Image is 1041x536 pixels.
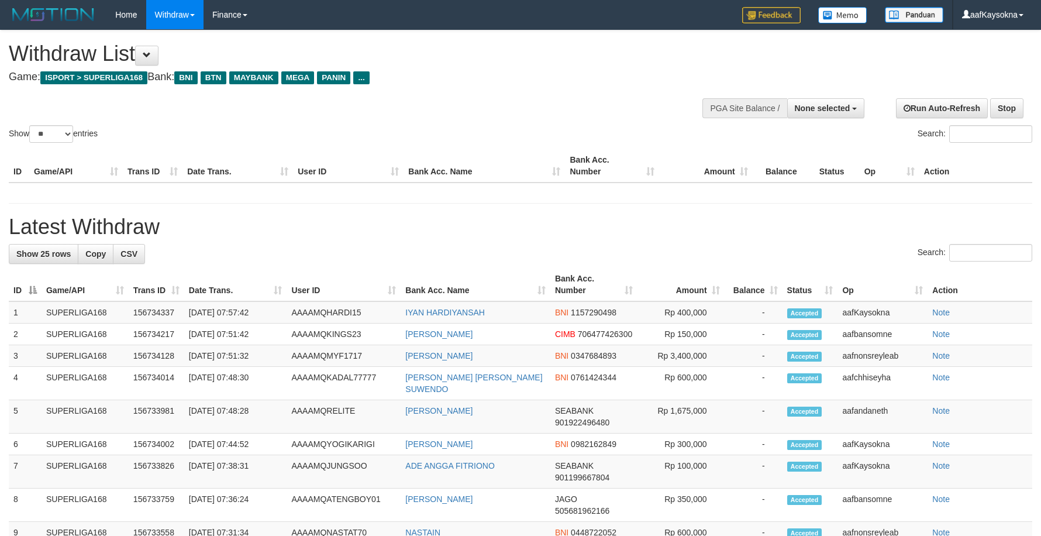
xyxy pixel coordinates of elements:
span: Copy 1157290498 to clipboard [571,308,616,317]
span: Accepted [787,440,822,450]
a: [PERSON_NAME] [405,439,473,449]
span: Accepted [787,407,822,417]
span: Accepted [787,330,822,340]
span: CIMB [555,329,575,339]
td: 7 [9,455,42,489]
td: - [725,434,783,455]
td: SUPERLIGA168 [42,434,129,455]
td: AAAAMQMYF1717 [287,345,401,367]
td: AAAAMQHARDI15 [287,301,401,324]
td: [DATE] 07:36:24 [184,489,287,522]
th: Amount [659,149,753,183]
td: AAAAMQKINGS23 [287,324,401,345]
span: BNI [174,71,197,84]
td: aafKaysokna [837,434,928,455]
th: Date Trans.: activate to sort column ascending [184,268,287,301]
th: Amount: activate to sort column ascending [637,268,725,301]
td: aafchhiseyha [837,367,928,400]
td: - [725,345,783,367]
td: 6 [9,434,42,455]
td: aafKaysokna [837,301,928,324]
img: Feedback.jpg [742,7,801,23]
h1: Withdraw List [9,42,682,66]
span: Accepted [787,495,822,505]
td: 156733759 [129,489,184,522]
th: Status: activate to sort column ascending [783,268,838,301]
a: Stop [990,98,1023,118]
td: AAAAMQATENGBOY01 [287,489,401,522]
a: Note [932,494,950,504]
th: Op [860,149,919,183]
td: [DATE] 07:48:28 [184,400,287,434]
a: Note [932,329,950,339]
td: 8 [9,489,42,522]
td: AAAAMQYOGIKARIGI [287,434,401,455]
th: Date Trans. [182,149,293,183]
th: Bank Acc. Number: activate to sort column ascending [550,268,637,301]
img: MOTION_logo.png [9,6,98,23]
span: Accepted [787,308,822,318]
td: [DATE] 07:44:52 [184,434,287,455]
td: SUPERLIGA168 [42,345,129,367]
span: Copy 901199667804 to clipboard [555,473,609,482]
div: PGA Site Balance / [702,98,787,118]
td: Rp 350,000 [637,489,725,522]
td: 156734014 [129,367,184,400]
span: CSV [120,249,137,259]
button: None selected [787,98,865,118]
span: Copy 505681962166 to clipboard [555,506,609,516]
td: 1 [9,301,42,324]
td: 156734217 [129,324,184,345]
th: Bank Acc. Name [404,149,565,183]
td: Rp 150,000 [637,324,725,345]
th: Action [928,268,1032,301]
td: - [725,301,783,324]
span: MEGA [281,71,315,84]
th: ID [9,149,29,183]
a: Note [932,406,950,415]
span: SEABANK [555,406,594,415]
td: aafbansomne [837,324,928,345]
a: Copy [78,244,113,264]
span: BNI [555,351,568,360]
td: [DATE] 07:38:31 [184,455,287,489]
a: Note [932,373,950,382]
span: ... [353,71,369,84]
input: Search: [949,125,1032,143]
th: Status [815,149,860,183]
a: Run Auto-Refresh [896,98,988,118]
td: 156733826 [129,455,184,489]
a: Show 25 rows [9,244,78,264]
a: Note [932,308,950,317]
span: Accepted [787,373,822,383]
span: Accepted [787,352,822,362]
td: 3 [9,345,42,367]
a: Note [932,439,950,449]
span: SEABANK [555,461,594,470]
td: SUPERLIGA168 [42,367,129,400]
th: Game/API [29,149,123,183]
label: Search: [918,244,1032,262]
th: User ID: activate to sort column ascending [287,268,401,301]
th: Action [919,149,1032,183]
td: Rp 3,400,000 [637,345,725,367]
span: None selected [795,104,850,113]
span: MAYBANK [229,71,278,84]
a: [PERSON_NAME] [405,406,473,415]
td: SUPERLIGA168 [42,489,129,522]
td: 4 [9,367,42,400]
label: Show entries [9,125,98,143]
td: 2 [9,324,42,345]
td: 156734337 [129,301,184,324]
span: Copy [85,249,106,259]
label: Search: [918,125,1032,143]
td: AAAAMQRELITE [287,400,401,434]
td: 156734128 [129,345,184,367]
th: Bank Acc. Number [565,149,659,183]
h1: Latest Withdraw [9,215,1032,239]
th: Balance [753,149,815,183]
th: User ID [293,149,404,183]
td: [DATE] 07:57:42 [184,301,287,324]
th: Trans ID: activate to sort column ascending [129,268,184,301]
input: Search: [949,244,1032,262]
